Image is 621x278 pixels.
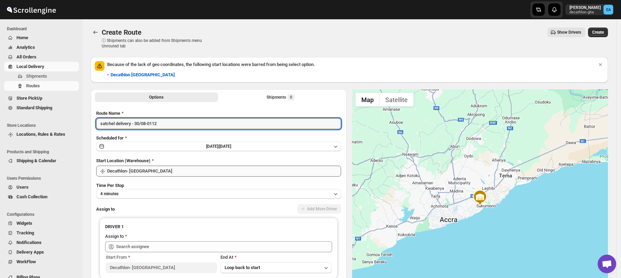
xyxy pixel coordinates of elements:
[4,33,79,43] button: Home
[4,43,79,52] button: Analytics
[588,27,608,37] button: Create
[102,28,142,36] span: Create Route
[5,1,57,18] img: ScrollEngine
[26,83,40,88] span: Routes
[16,35,28,40] span: Home
[219,144,231,149] span: [DATE]
[219,92,343,102] button: Selected Shipments
[557,30,581,35] span: Show Drivers
[16,96,42,101] span: Store PickUp
[16,45,35,50] span: Analytics
[4,219,79,228] button: Widgets
[206,144,219,149] span: [DATE] |
[107,61,597,68] p: Because of the lack of geo coordinates, the following start locations were barred from being sele...
[96,158,150,163] span: Start Location (Warehouse)
[16,54,36,59] span: All Orders
[7,149,79,155] span: Products and Shipping
[26,74,47,79] span: Shipments
[225,265,260,270] span: Loop back to start
[221,254,332,261] div: End At
[16,221,32,226] span: Widgets
[267,94,295,101] div: Shipments
[16,230,34,235] span: Tracking
[96,189,341,199] button: 4 minutes
[96,207,115,212] span: Assign to
[102,38,210,49] p: ⓘ Shipments can also be added from Shipments menu Unrouted tab
[287,94,295,101] span: 0
[96,142,341,151] button: [DATE]|[DATE]
[16,194,47,199] span: Cash Collection
[7,212,79,217] span: Configurations
[4,228,79,238] button: Tracking
[105,223,332,230] h3: DRIVER 1
[16,249,44,255] span: Delivery Apps
[603,5,613,14] span: Emmanuel Adu-Mensah
[111,72,175,77] b: Decathlon [GEOGRAPHIC_DATA]
[16,158,56,163] span: Shipping & Calendar
[380,93,414,107] button: Show satellite imagery
[96,118,341,129] input: Eg: Bengaluru Route
[16,64,44,69] span: Local Delivery
[107,71,175,78] div: •
[7,176,79,181] span: Users Permissions
[116,241,332,252] input: Search assignee
[96,135,124,141] span: Scheduled for
[96,183,124,188] span: Time Per Stop
[16,105,52,110] span: Standard Shipping
[91,27,100,37] button: Routes
[16,240,42,245] span: Notifications
[96,111,120,116] span: Route Name
[7,123,79,128] span: Store Locations
[4,156,79,166] button: Shipping & Calendar
[7,26,79,32] span: Dashboard
[569,5,601,10] p: [PERSON_NAME]
[355,93,380,107] button: Show street map
[547,27,585,37] button: Show Drivers
[107,166,341,177] input: Search location
[598,255,616,273] a: Open chat
[4,192,79,202] button: Cash Collection
[4,71,79,81] button: Shipments
[106,69,179,80] button: Decathlon [GEOGRAPHIC_DATA]
[16,185,29,190] span: Users
[606,8,611,12] text: EA
[105,233,124,240] div: Assign to
[106,255,127,260] span: Start From
[569,10,601,14] p: decathlon-gha
[4,182,79,192] button: Users
[100,191,118,197] span: 4 minutes
[4,130,79,139] button: Locations, Rules & Rates
[4,238,79,247] button: Notifications
[596,60,605,69] button: Dismiss notification
[95,92,218,102] button: All Route Options
[565,4,614,15] button: User menu
[16,132,65,137] span: Locations, Rules & Rates
[221,262,332,273] button: Loop back to start
[4,81,79,91] button: Routes
[4,52,79,62] button: All Orders
[149,94,163,100] span: Options
[16,259,36,264] span: WorkFlow
[4,247,79,257] button: Delivery Apps
[4,257,79,267] button: WorkFlow
[592,30,604,35] span: Create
